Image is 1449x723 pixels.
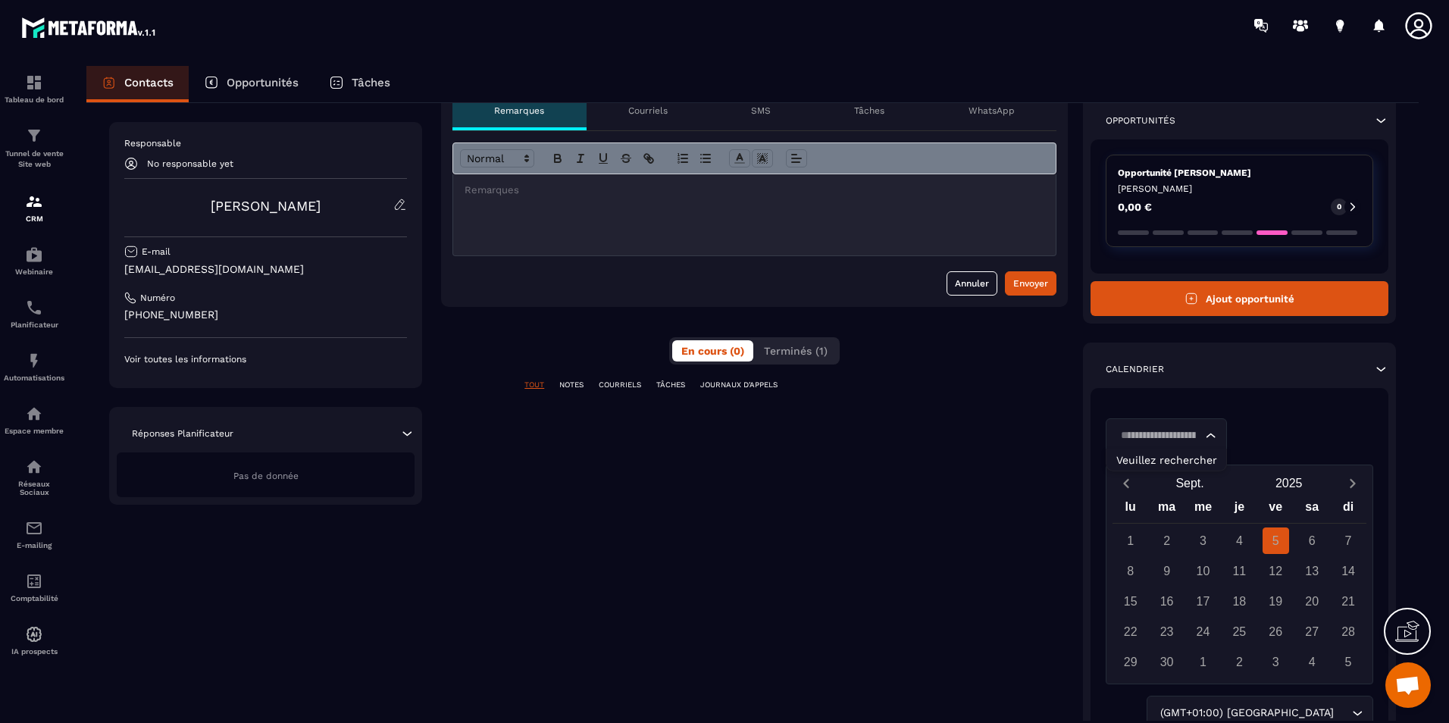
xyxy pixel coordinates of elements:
div: 11 [1226,558,1253,584]
div: 30 [1153,649,1180,675]
a: emailemailE-mailing [4,508,64,561]
div: 9 [1153,558,1180,584]
p: Tâches [854,105,884,117]
div: 23 [1153,618,1180,645]
div: 2 [1226,649,1253,675]
div: 26 [1263,618,1289,645]
img: logo [21,14,158,41]
div: ma [1149,496,1185,523]
div: 28 [1335,618,1362,645]
button: Ajout opportunité [1091,281,1388,316]
p: Contacts [124,76,174,89]
p: E-mail [142,246,171,258]
a: automationsautomationsAutomatisations [4,340,64,393]
a: automationsautomationsEspace membre [4,393,64,446]
p: Réseaux Sociaux [4,480,64,496]
span: (GMT+01:00) [GEOGRAPHIC_DATA] [1156,705,1337,721]
button: Terminés (1) [755,340,837,361]
p: [EMAIL_ADDRESS][DOMAIN_NAME] [124,262,407,277]
p: Tableau de bord [4,95,64,104]
img: automations [25,405,43,423]
div: 20 [1299,588,1325,615]
div: 1 [1190,649,1216,675]
p: Planificateur [4,321,64,329]
p: Tunnel de vente Site web [4,149,64,170]
span: Veuillez rechercher [1116,454,1217,466]
div: di [1330,496,1366,523]
div: 3 [1190,527,1216,554]
button: En cours (0) [672,340,753,361]
img: social-network [25,458,43,476]
div: 19 [1263,588,1289,615]
div: 8 [1117,558,1144,584]
a: Opportunités [189,66,314,102]
button: Previous month [1113,473,1141,493]
div: Calendar wrapper [1113,496,1366,675]
div: sa [1294,496,1330,523]
a: Contacts [86,66,189,102]
div: 2 [1153,527,1180,554]
p: JOURNAUX D'APPELS [700,380,778,390]
div: 10 [1190,558,1216,584]
div: 17 [1190,588,1216,615]
a: formationformationTableau de bord [4,62,64,115]
div: Search for option [1106,418,1227,453]
div: 27 [1299,618,1325,645]
p: SMS [751,105,771,117]
img: automations [25,352,43,370]
div: 6 [1299,527,1325,554]
div: 14 [1335,558,1362,584]
p: Responsable [124,137,407,149]
p: COURRIELS [599,380,641,390]
input: Search for option [1337,705,1348,721]
p: Calendrier [1106,363,1164,375]
a: [PERSON_NAME] [211,198,321,214]
div: je [1221,496,1257,523]
div: 24 [1190,618,1216,645]
p: Numéro [140,292,175,304]
div: 18 [1226,588,1253,615]
input: Search for option [1116,427,1202,444]
div: 25 [1226,618,1253,645]
span: Pas de donnée [233,471,299,481]
div: 29 [1117,649,1144,675]
button: Open years overlay [1239,470,1338,496]
p: Opportunités [227,76,299,89]
div: Calendar days [1113,527,1366,675]
p: TOUT [524,380,544,390]
div: 16 [1153,588,1180,615]
div: ve [1257,496,1294,523]
button: Next month [1338,473,1366,493]
p: 0 [1337,202,1341,212]
button: Open months overlay [1141,470,1240,496]
div: 22 [1117,618,1144,645]
div: me [1185,496,1222,523]
div: 5 [1263,527,1289,554]
span: Terminés (1) [764,345,828,357]
p: No responsable yet [147,158,233,169]
p: [PERSON_NAME] [1118,183,1361,195]
a: social-networksocial-networkRéseaux Sociaux [4,446,64,508]
img: accountant [25,572,43,590]
p: Voir toutes les informations [124,353,407,365]
a: accountantaccountantComptabilité [4,561,64,614]
p: NOTES [559,380,584,390]
p: Opportunité [PERSON_NAME] [1118,167,1361,179]
img: formation [25,192,43,211]
div: 15 [1117,588,1144,615]
img: email [25,519,43,537]
p: Courriels [628,105,668,117]
button: Annuler [947,271,997,296]
p: TÂCHES [656,380,685,390]
div: 7 [1335,527,1362,554]
img: automations [25,625,43,643]
img: scheduler [25,299,43,317]
a: Tâches [314,66,405,102]
div: Envoyer [1013,276,1048,291]
div: 3 [1263,649,1289,675]
button: Envoyer [1005,271,1056,296]
img: formation [25,127,43,145]
p: Réponses Planificateur [132,427,233,440]
p: Opportunités [1106,114,1175,127]
div: lu [1113,496,1149,523]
